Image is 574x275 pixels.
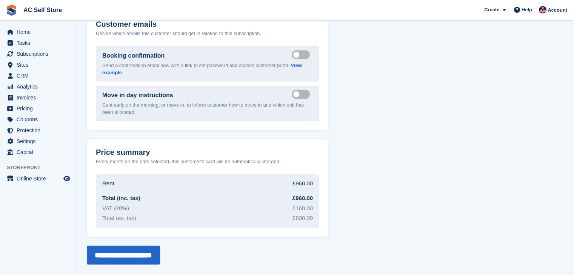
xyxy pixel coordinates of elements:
[484,6,499,14] span: Create
[102,101,313,116] p: Sent early on the morning, or move in, to inform customer how to move in and which unit has been ...
[17,70,62,81] span: CRM
[292,194,313,203] div: £960.00
[4,60,71,70] a: menu
[4,70,71,81] a: menu
[62,174,71,183] a: Preview store
[4,173,71,184] a: menu
[17,81,62,92] span: Analytics
[96,20,319,29] h2: Customer emails
[102,91,173,100] label: Move in day instructions
[102,63,302,76] a: View example
[292,94,313,95] label: Send move in day email
[20,4,65,16] a: AC Self Store
[292,54,313,55] label: Send booking confirmation email
[4,125,71,136] a: menu
[17,173,62,184] span: Online Store
[4,27,71,37] a: menu
[17,60,62,70] span: Sites
[539,6,546,14] img: Ted Cox
[4,114,71,125] a: menu
[4,81,71,92] a: menu
[96,158,281,165] p: Every month on the date selected, this customer's card will be automatically charged.
[522,6,532,14] span: Help
[4,147,71,157] a: menu
[96,148,319,157] h2: Price summary
[292,204,313,213] div: £160.00
[17,136,62,147] span: Settings
[4,136,71,147] a: menu
[96,30,319,37] p: Decide which emails this customer should get in relation to this subscription.
[17,125,62,136] span: Protection
[102,51,165,60] label: Booking confirmation
[17,49,62,59] span: Subscriptions
[292,214,313,223] div: £800.00
[17,147,62,157] span: Capital
[7,164,75,171] span: Storefront
[102,214,136,223] div: Total (ex. tax)
[4,103,71,114] a: menu
[4,49,71,59] a: menu
[17,114,62,125] span: Coupons
[548,6,567,14] span: Account
[17,92,62,103] span: Invoices
[102,204,129,213] div: VAT (20%)
[17,38,62,48] span: Tasks
[17,27,62,37] span: Home
[6,5,17,16] img: stora-icon-8386f47178a22dfd0bd8f6a31ec36ba5ce8667c1dd55bd0f319d3a0aa187defe.svg
[102,62,313,76] p: Send a confirmation email now with a link to set password and access customer portal.
[17,103,62,114] span: Pricing
[4,38,71,48] a: menu
[102,194,140,203] div: Total (inc. tax)
[4,92,71,103] a: menu
[102,179,114,188] div: Rent
[292,179,313,188] div: £960.00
